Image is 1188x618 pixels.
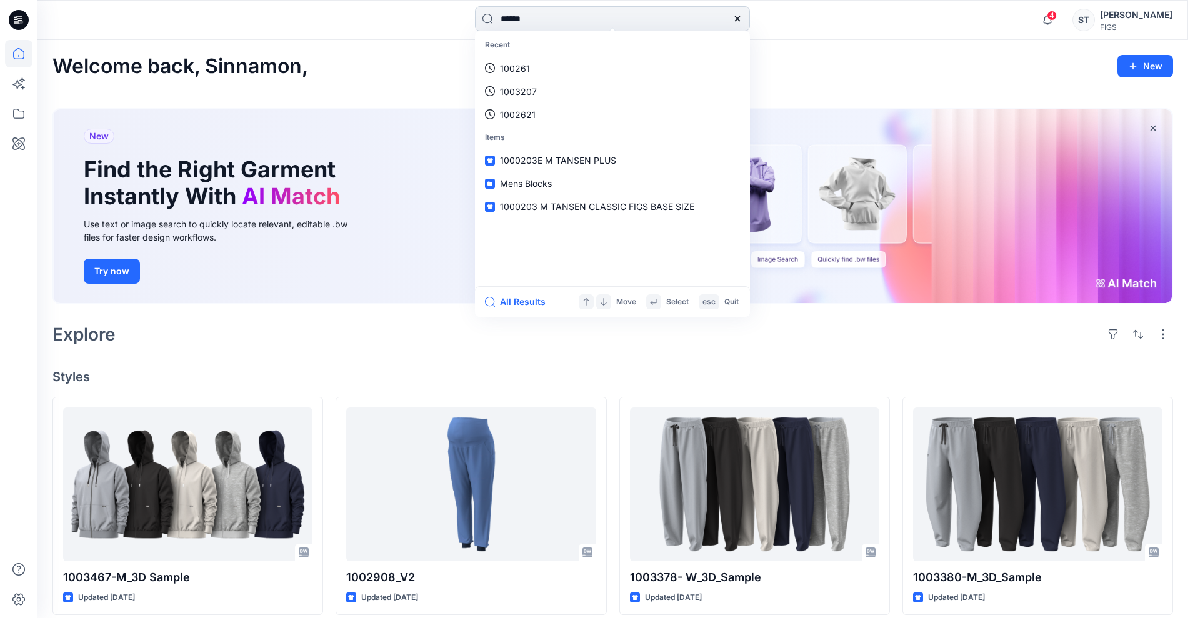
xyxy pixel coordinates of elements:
div: FIGS [1100,22,1172,32]
p: 1002908_V2 [346,569,596,586]
button: New [1117,55,1173,77]
h1: Find the Right Garment Instantly With [84,156,346,210]
span: Mens Blocks [500,178,552,189]
span: 1000203 M TANSEN CLASSIC FIGS BASE SIZE [500,201,694,212]
div: ST [1072,9,1095,31]
p: 1003378- W_3D_Sample [630,569,879,586]
h2: Explore [52,324,116,344]
a: 1003467-M_3D Sample [63,407,312,561]
h4: Styles [52,369,1173,384]
a: 100261 [477,57,747,80]
p: Updated [DATE] [645,591,702,604]
button: All Results [485,294,554,309]
span: AI Match [242,182,340,210]
div: [PERSON_NAME] [1100,7,1172,22]
button: Try now [84,259,140,284]
span: 1000203E M TANSEN PLUS [500,155,616,166]
a: 1002908_V2 [346,407,596,561]
p: Recent [477,34,747,57]
p: Quit [724,296,739,309]
p: 1003207 [500,85,537,98]
a: Mens Blocks [477,172,747,195]
p: esc [702,296,716,309]
a: 1002621 [477,103,747,126]
a: 1000203E M TANSEN PLUS [477,149,747,172]
p: Updated [DATE] [78,591,135,604]
span: New [89,129,109,144]
p: Updated [DATE] [361,591,418,604]
a: 1003378- W_3D_Sample [630,407,879,561]
p: Select [666,296,689,309]
h2: Welcome back, Sinnamon, [52,55,308,78]
p: 1002621 [500,108,536,121]
p: 1003380-M_3D_Sample [913,569,1162,586]
a: 1003207 [477,80,747,103]
span: 4 [1047,11,1057,21]
p: 100261 [500,62,530,75]
a: 1000203 M TANSEN CLASSIC FIGS BASE SIZE [477,195,747,218]
p: Move [616,296,636,309]
p: Items [477,126,747,149]
p: 1003467-M_3D Sample [63,569,312,586]
div: Use text or image search to quickly locate relevant, editable .bw files for faster design workflows. [84,217,365,244]
p: Updated [DATE] [928,591,985,604]
a: 1003380-M_3D_Sample [913,407,1162,561]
